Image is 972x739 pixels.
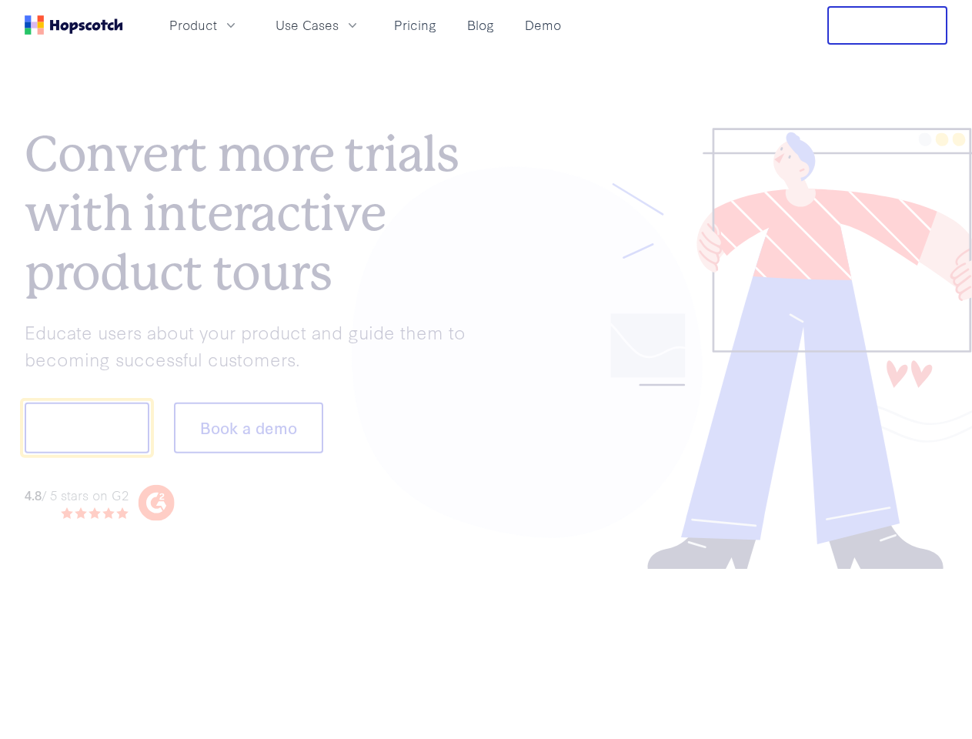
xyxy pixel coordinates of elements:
a: Home [25,15,123,35]
button: Free Trial [827,6,947,45]
p: Educate users about your product and guide them to becoming successful customers. [25,319,486,372]
button: Product [160,12,248,38]
a: Blog [461,12,500,38]
span: Use Cases [276,15,339,35]
button: Book a demo [174,403,323,453]
a: Pricing [388,12,443,38]
button: Show me! [25,403,149,453]
button: Use Cases [266,12,369,38]
div: / 5 stars on G2 [25,485,129,504]
span: Product [169,15,217,35]
a: Demo [519,12,567,38]
h1: Convert more trials with interactive product tours [25,125,486,302]
strong: 4.8 [25,485,42,503]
